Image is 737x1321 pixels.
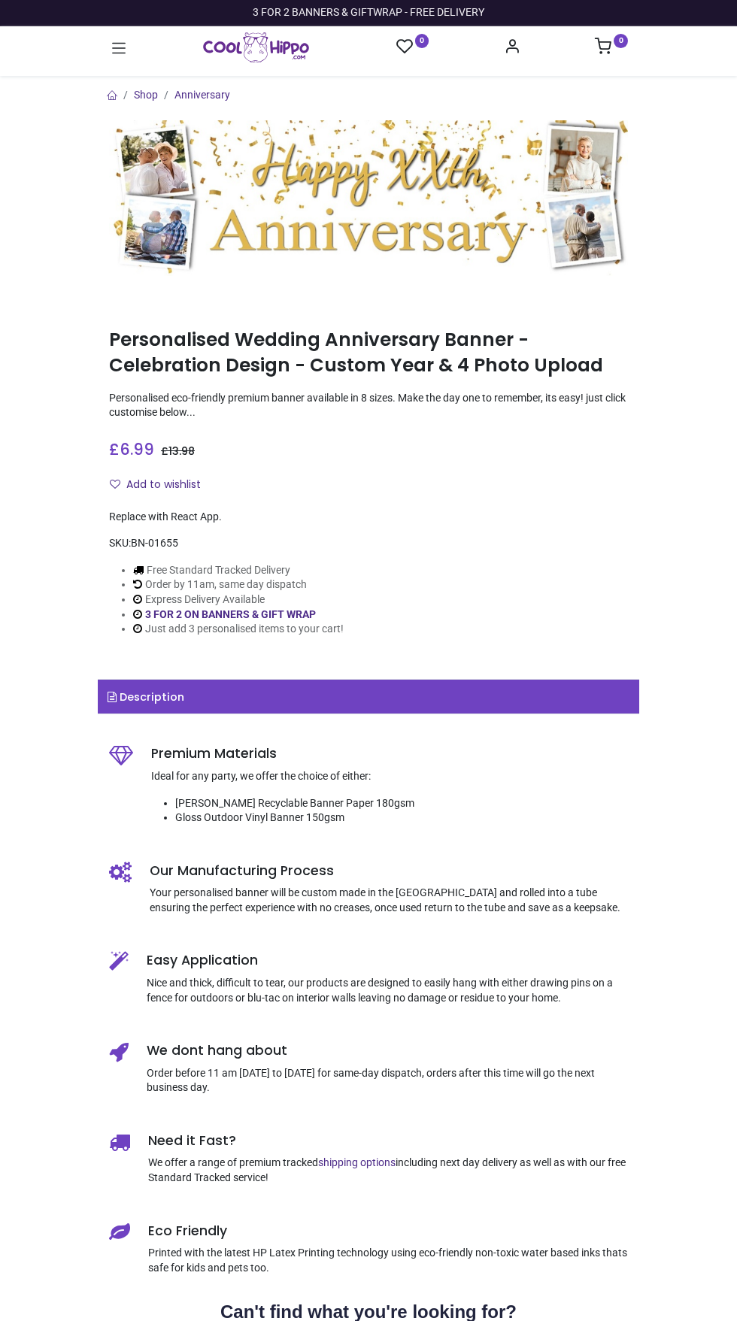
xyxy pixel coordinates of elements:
[151,744,628,763] h5: Premium Materials
[148,1222,628,1241] h5: Eco Friendly
[148,1156,628,1185] p: We offer a range of premium tracked including next day delivery as well as with our free Standard...
[133,592,344,607] li: Express Delivery Available
[148,1132,628,1150] h5: Need it Fast?
[203,32,309,62] a: Logo of Cool Hippo
[175,810,628,826] li: Gloss Outdoor Vinyl Banner 150gsm
[133,577,344,592] li: Order by 11am, same day dispatch
[110,479,120,489] i: Add to wishlist
[174,89,230,101] a: Anniversary
[504,42,520,54] a: Account Info
[396,38,429,56] a: 0
[161,444,195,459] span: £
[147,1066,628,1095] p: Order before 11 am [DATE] to [DATE] for same-day dispatch, orders after this time will go the nex...
[109,391,628,420] p: Personalised eco-friendly premium banner available in 8 sizes. Make the day one to remember, its ...
[614,34,628,48] sup: 0
[109,438,154,460] span: £
[134,89,158,101] a: Shop
[109,327,628,379] h1: Personalised Wedding Anniversary Banner - Celebration Design - Custom Year & 4 Photo Upload
[168,444,195,459] span: 13.98
[109,510,628,525] div: Replace with React App.
[109,536,628,551] div: SKU:
[148,1246,628,1275] p: Printed with the latest HP Latex Printing technology using eco-friendly non-toxic water based ink...
[150,886,628,915] p: Your personalised banner will be custom made in the [GEOGRAPHIC_DATA] and rolled into a tube ensu...
[147,1041,628,1060] h5: We dont hang about
[150,862,628,880] h5: Our Manufacturing Process
[318,1156,396,1168] a: shipping options
[133,563,344,578] li: Free Standard Tracked Delivery
[203,32,309,62] img: Cool Hippo
[253,5,484,20] div: 3 FOR 2 BANNERS & GIFTWRAP - FREE DELIVERY
[133,622,344,637] li: Just add 3 personalised items to your cart!
[147,951,628,970] h5: Easy Application
[151,769,628,784] p: Ideal for any party, we offer the choice of either:
[147,976,628,1005] p: Nice and thick, difficult to tear, our products are designed to easily hang with either drawing p...
[120,438,154,460] span: 6.99
[131,537,178,549] span: BN-01655
[175,796,628,811] li: [PERSON_NAME] Recyclable Banner Paper 180gsm
[145,608,316,620] a: 3 FOR 2 ON BANNERS & GIFT WRAP
[415,34,429,48] sup: 0
[109,472,214,498] button: Add to wishlistAdd to wishlist
[98,680,639,714] a: Description
[595,42,628,54] a: 0
[109,120,628,276] img: Personalised Wedding Anniversary Banner - Celebration Design - Custom Year & 4 Photo Upload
